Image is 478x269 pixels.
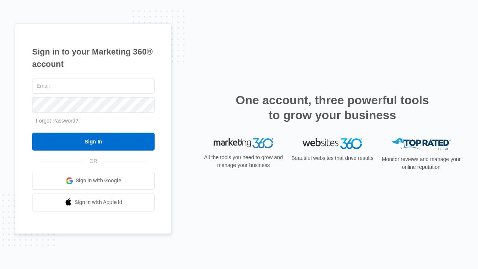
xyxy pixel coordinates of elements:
[32,133,155,151] input: Sign In
[379,155,463,171] p: Monitor reviews and manage your online reputation
[36,118,78,124] a: Forgot Password?
[391,138,451,151] img: Top Rated Local
[32,46,155,70] h1: Sign in to your Marketing 360® account
[32,172,155,190] a: Sign in with Google
[214,138,273,149] img: Marketing 360
[75,198,122,206] span: Sign in with Apple Id
[76,177,121,185] span: Sign in with Google
[84,157,103,165] span: OR
[32,78,155,94] input: Email
[233,93,431,123] h2: One account, three powerful tools to grow your business
[32,194,155,211] a: Sign in with Apple Id
[202,154,285,169] p: All the tools you need to grow and manage your business
[291,154,374,162] p: Beautiful websites that drive results
[302,138,362,149] img: Websites 360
